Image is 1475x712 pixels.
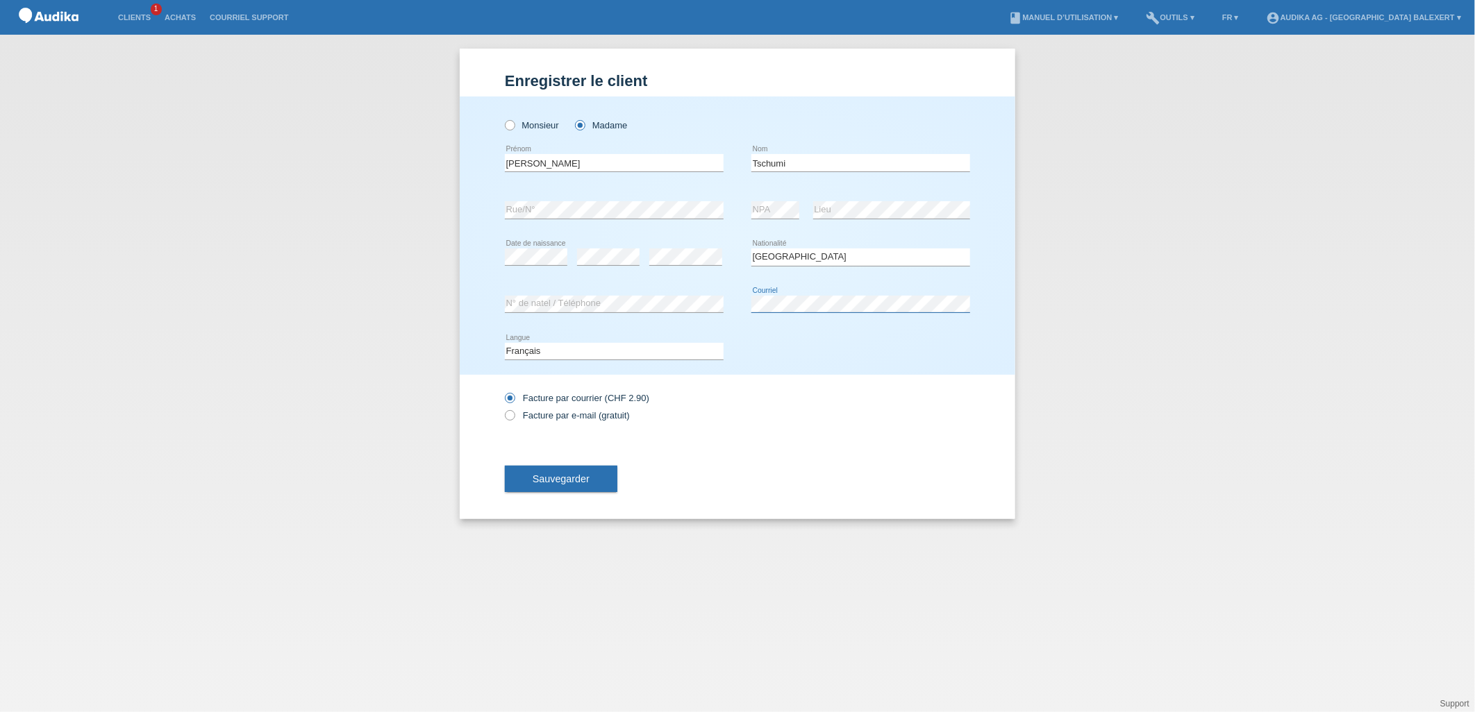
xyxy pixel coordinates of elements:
[505,410,514,427] input: Facture par e-mail (gratuit)
[505,466,617,492] button: Sauvegarder
[1147,11,1160,25] i: build
[111,13,158,22] a: Clients
[151,3,162,15] span: 1
[1140,13,1201,22] a: buildOutils ▾
[1267,11,1281,25] i: account_circle
[533,473,590,484] span: Sauvegarder
[505,72,970,90] h1: Enregistrer le client
[1215,13,1246,22] a: FR ▾
[1440,699,1469,709] a: Support
[14,27,83,37] a: POS — MF Group
[203,13,295,22] a: Courriel Support
[505,393,649,403] label: Facture par courrier (CHF 2.90)
[1260,13,1468,22] a: account_circleAudika AG - [GEOGRAPHIC_DATA] Balexert ▾
[505,393,514,410] input: Facture par courrier (CHF 2.90)
[1008,11,1022,25] i: book
[575,120,584,129] input: Madame
[505,410,630,421] label: Facture par e-mail (gratuit)
[505,120,559,130] label: Monsieur
[575,120,627,130] label: Madame
[505,120,514,129] input: Monsieur
[1001,13,1125,22] a: bookManuel d’utilisation ▾
[158,13,203,22] a: Achats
